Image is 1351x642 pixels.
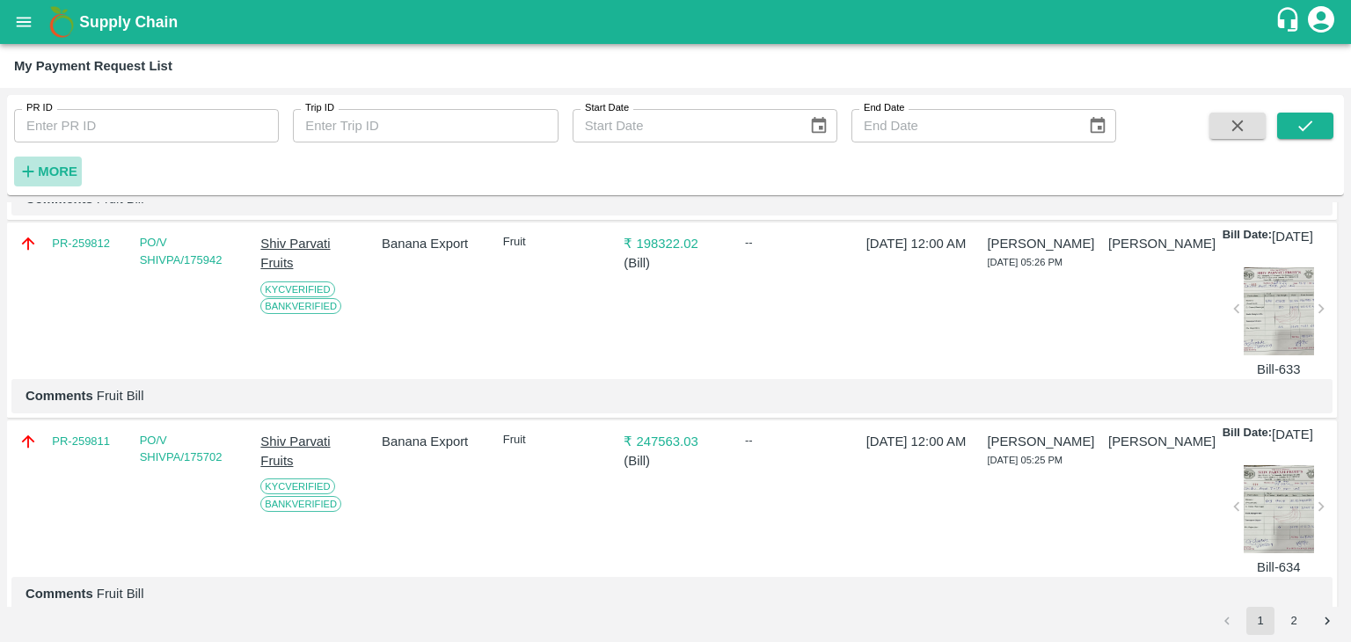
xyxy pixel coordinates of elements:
[52,235,110,252] a: PR-259812
[1108,234,1211,253] p: [PERSON_NAME]
[140,236,223,266] a: PO/V SHIVPA/175942
[79,10,1274,34] a: Supply Chain
[503,234,606,251] p: Fruit
[44,4,79,40] img: logo
[573,109,795,142] input: Start Date
[1244,360,1314,379] p: Bill-633
[1108,432,1211,451] p: [PERSON_NAME]
[1313,607,1341,635] button: Go to next page
[14,55,172,77] div: My Payment Request List
[851,109,1074,142] input: End Date
[1272,425,1313,444] p: [DATE]
[4,2,44,42] button: open drawer
[382,432,485,451] p: Banana Export
[987,455,1063,465] span: [DATE] 05:25 PM
[624,432,727,451] p: ₹ 247563.03
[624,253,727,273] p: ( Bill )
[987,234,1090,253] p: [PERSON_NAME]
[14,109,279,142] input: Enter PR ID
[26,386,1318,405] p: Fruit Bill
[260,281,334,297] span: KYC Verified
[503,432,606,449] p: Fruit
[1081,109,1114,142] button: Choose date
[987,432,1090,451] p: [PERSON_NAME]
[1244,558,1314,577] p: Bill-634
[866,234,969,253] p: [DATE] 12:00 AM
[1305,4,1337,40] div: account of current user
[1272,227,1313,246] p: [DATE]
[624,234,727,253] p: ₹ 198322.02
[802,109,836,142] button: Choose date
[624,451,727,471] p: ( Bill )
[293,109,558,142] input: Enter Trip ID
[745,432,848,449] div: --
[26,101,53,115] label: PR ID
[260,432,363,471] p: Shiv Parvati Fruits
[26,389,93,403] b: Comments
[866,432,969,451] p: [DATE] 12:00 AM
[1223,227,1272,246] p: Bill Date:
[79,13,178,31] b: Supply Chain
[26,584,1318,603] p: Fruit Bill
[1246,607,1274,635] button: page 1
[140,434,223,464] a: PO/V SHIVPA/175702
[52,433,110,450] a: PR-259811
[26,587,93,601] b: Comments
[26,192,93,206] b: Comments
[38,164,77,179] strong: More
[260,496,341,512] span: Bank Verified
[14,157,82,186] button: More
[305,101,334,115] label: Trip ID
[1274,6,1305,38] div: customer-support
[260,298,341,314] span: Bank Verified
[260,478,334,494] span: KYC Verified
[745,234,848,252] div: --
[1210,607,1344,635] nav: pagination navigation
[382,234,485,253] p: Banana Export
[987,257,1063,267] span: [DATE] 05:26 PM
[260,234,363,274] p: Shiv Parvati Fruits
[1223,425,1272,444] p: Bill Date:
[585,101,629,115] label: Start Date
[864,101,904,115] label: End Date
[1280,607,1308,635] button: Go to page 2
